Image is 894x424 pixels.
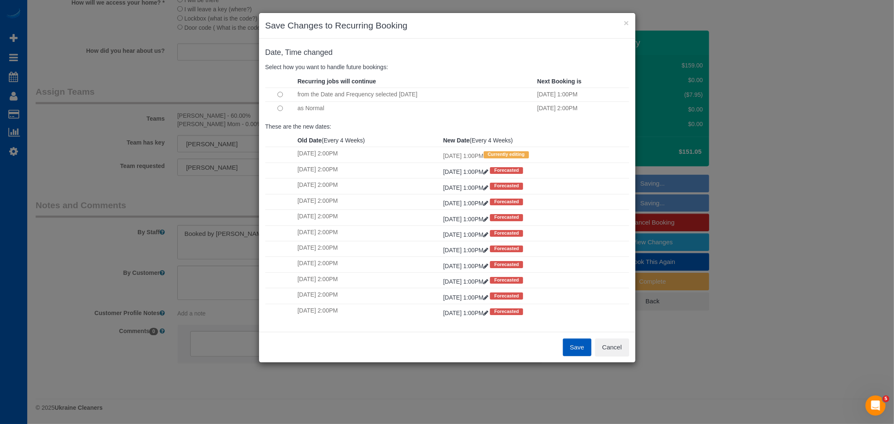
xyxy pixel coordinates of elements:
[295,101,535,115] td: as Normal
[490,292,523,299] span: Forecasted
[595,339,629,356] button: Cancel
[490,246,523,252] span: Forecasted
[295,147,441,163] td: [DATE] 2:00PM
[443,231,490,238] a: [DATE] 1:00PM
[295,288,441,304] td: [DATE] 2:00PM
[490,199,523,205] span: Forecasted
[298,78,376,85] strong: Recurring jobs will continue
[265,122,629,131] p: These are the new dates:
[535,101,629,115] td: [DATE] 2:00PM
[265,63,629,71] p: Select how you want to handle future bookings:
[484,151,529,158] span: Currently editing
[443,294,490,301] a: [DATE] 1:00PM
[443,278,490,285] a: [DATE] 1:00PM
[563,339,591,356] button: Save
[443,184,490,191] a: [DATE] 1:00PM
[441,147,629,163] td: [DATE] 1:00PM
[295,163,441,178] td: [DATE] 2:00PM
[443,137,469,144] strong: New Date
[490,230,523,237] span: Forecasted
[265,48,302,57] span: Date, Time
[443,310,490,316] a: [DATE] 1:00PM
[443,247,490,253] a: [DATE] 1:00PM
[295,194,441,209] td: [DATE] 2:00PM
[883,396,889,402] span: 5
[265,49,629,57] h4: changed
[865,396,886,416] iframe: Intercom live chat
[535,88,629,101] td: [DATE] 1:00PM
[624,18,629,27] button: ×
[490,183,523,189] span: Forecasted
[295,257,441,272] td: [DATE] 2:00PM
[443,200,490,207] a: [DATE] 1:00PM
[490,167,523,174] span: Forecasted
[298,137,322,144] strong: Old Date
[295,178,441,194] td: [DATE] 2:00PM
[490,308,523,315] span: Forecasted
[265,19,629,32] h3: Save Changes to Recurring Booking
[443,168,490,175] a: [DATE] 1:00PM
[295,225,441,241] td: [DATE] 2:00PM
[537,78,582,85] strong: Next Booking is
[441,134,629,147] th: (Every 4 Weeks)
[295,88,535,101] td: from the Date and Frequency selected [DATE]
[443,216,490,222] a: [DATE] 1:00PM
[295,210,441,225] td: [DATE] 2:00PM
[295,241,441,256] td: [DATE] 2:00PM
[490,261,523,268] span: Forecasted
[295,134,441,147] th: (Every 4 Weeks)
[443,263,490,269] a: [DATE] 1:00PM
[295,304,441,319] td: [DATE] 2:00PM
[490,214,523,221] span: Forecasted
[490,277,523,284] span: Forecasted
[295,272,441,288] td: [DATE] 2:00PM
